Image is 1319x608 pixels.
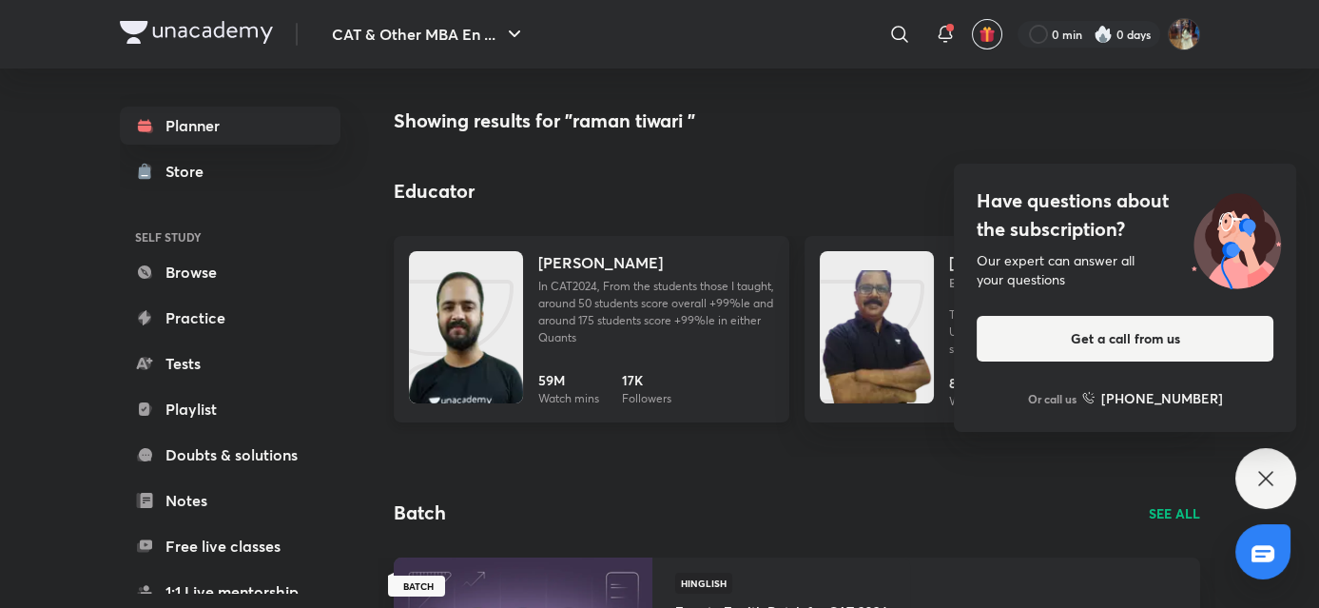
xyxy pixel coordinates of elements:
[538,390,599,407] p: Watch mins
[120,21,273,44] img: Company Logo
[394,236,789,422] a: Unacademy[PERSON_NAME]In CAT2024, From the students those I taught, around 50 students score over...
[949,306,1185,358] p: The educator is no longer associated with Unacademy. Their courses and quizzes can still be acces...
[949,373,1010,393] h6: 84K
[949,251,1074,274] h4: [PERSON_NAME]
[1149,503,1200,523] a: SEE ALL
[1168,18,1200,50] img: kanak goel
[977,316,1273,362] button: Get a call from us
[979,26,996,43] img: avatar
[977,186,1273,244] h4: Have questions about the subscription?
[949,393,1010,410] p: Watch mins
[409,270,523,422] img: Unacademy
[120,299,340,337] a: Practice
[120,436,340,474] a: Doubts & solutions
[120,481,340,520] a: Notes
[538,251,663,274] h4: [PERSON_NAME]
[1082,388,1223,408] a: [PHONE_NUMBER]
[165,160,215,183] div: Store
[1028,390,1077,407] p: Or call us
[972,19,1002,49] button: avatar
[120,253,340,291] a: Browse
[120,21,273,49] a: Company Logo
[1094,25,1113,44] img: streak
[403,581,434,591] span: BATCH
[1101,388,1223,408] h6: [PHONE_NUMBER]
[394,107,1200,135] h4: Showing results for "raman tiwari "
[805,236,1200,422] a: Unacademy[PERSON_NAME]Ex-educatorThe educator is no longer associated with Unacademy. Their cours...
[622,370,671,390] h6: 17K
[320,15,537,53] button: CAT & Other MBA En ...
[1176,186,1296,289] img: ttu_illustration_new.svg
[120,344,340,382] a: Tests
[120,107,340,145] a: Planner
[538,370,599,390] h6: 59M
[120,390,340,428] a: Playlist
[394,499,446,527] h2: Batch
[394,177,475,206] h2: Educator
[675,573,732,594] span: Hinglish
[120,221,340,253] h6: SELF STUDY
[622,390,671,407] p: Followers
[538,278,774,346] p: In CAT2024, From the students those I taught, around 50 students score overall +99%le and around ...
[820,270,934,422] img: Unacademy
[977,251,1273,289] div: Our expert can answer all your questions
[949,274,1185,291] h6: Ex-educator
[120,152,340,190] a: Store
[120,527,340,565] a: Free live classes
